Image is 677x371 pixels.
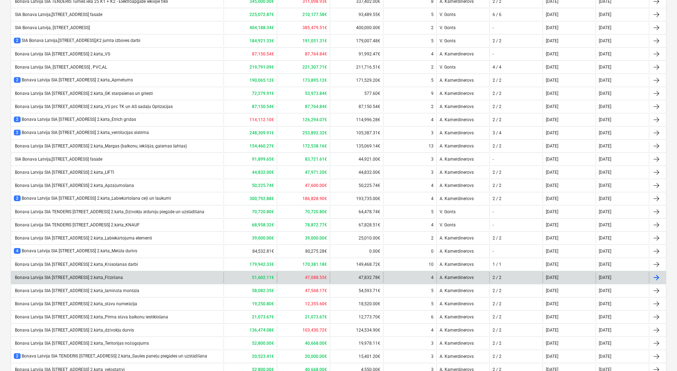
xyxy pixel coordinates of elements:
[546,25,558,30] div: [DATE]
[14,130,149,136] div: Bonava Latvija SIA [STREET_ADDRESS] 2.kārta_ventilācijas sistēma
[330,127,383,139] div: 105,387.31€
[436,167,490,178] div: A. Kamerdinerovs
[14,77,133,83] div: Bonava Latvija SIA [STREET_ADDRESS] 2.kārta_Apmetums
[599,117,611,122] div: [DATE]
[436,338,490,349] div: A. Kamerdinerovs
[493,236,501,241] div: 2 / 2
[302,65,327,70] b: 221,307.71€
[249,196,274,201] b: 300,792.88€
[330,285,383,296] div: 54,593.71€
[14,236,152,241] div: Bonava Latvija SIA [STREET_ADDRESS] 2.kārta_Labiekārtojuma elementi
[493,170,501,175] div: 2 / 2
[14,25,90,30] div: SIA Bonava Latvija, [STREET_ADDRESS]
[599,52,611,57] div: [DATE]
[436,285,490,296] div: A. Kamerdinerovs
[546,328,558,333] div: [DATE]
[429,144,434,149] div: 13
[599,78,611,83] div: [DATE]
[14,77,21,83] span: 2
[436,101,490,112] div: A. Kamerdinerovs
[14,65,107,70] div: Bonava Latvija SIA, [STREET_ADDRESS] , PVC,AL
[546,12,558,17] div: [DATE]
[493,117,501,122] div: 2 / 2
[436,127,490,139] div: A. Kamerdinerovs
[599,314,611,319] div: [DATE]
[305,341,327,346] b: 40,668.00€
[252,91,274,96] b: 72,279.91€
[431,38,434,43] div: 5
[493,25,494,30] div: -
[305,314,327,319] b: 21,073.67€
[546,196,558,201] div: [DATE]
[14,301,137,307] div: Bonava Latvija SIA [STREET_ADDRESS] 2.kārta_stāvu numerācija
[249,117,274,122] b: 114,112.10€
[305,104,327,109] b: 87,764.84€
[14,52,110,57] div: Bonava Latvija SIA [STREET_ADDRESS] 2.kārta_VS
[493,262,501,267] div: 1 / 1
[546,157,558,162] div: [DATE]
[599,341,611,346] div: [DATE]
[249,328,274,333] b: 136,474.08€
[330,180,383,191] div: 50,225.74€
[330,88,383,99] div: 577.60€
[436,232,490,244] div: A. Kamerdinerovs
[14,117,21,122] span: 2
[330,298,383,310] div: 18,520.00€
[546,91,558,96] div: [DATE]
[14,104,173,109] div: Bonava Latvija SIA [STREET_ADDRESS] 2.kārta_VS pēc TK un AS sadaļu Optizācijas
[493,288,501,293] div: 2 / 2
[330,311,383,323] div: 12,773.70€
[330,167,383,178] div: 44,832.00€
[305,157,327,162] b: 83,721.61€
[641,337,677,371] div: Chat Widget
[302,262,327,267] b: 170,381.18€
[599,222,611,227] div: [DATE]
[252,341,274,346] b: 52,800.00€
[302,78,327,83] b: 173,895.12€
[252,354,274,359] b: 20,523.41€
[302,25,327,30] b: 385,479.51€
[431,25,434,30] div: 2
[493,301,501,306] div: 2 / 2
[330,101,383,112] div: 87,150.54€
[493,209,494,214] div: -
[599,209,611,214] div: [DATE]
[436,88,490,99] div: A. Kamerdinerovs
[436,259,490,270] div: A. Kamerdinerovs
[14,157,102,162] div: SIA Bonava Latvija,[STREET_ADDRESS] fasāde
[599,262,611,267] div: [DATE]
[431,130,434,135] div: 3
[252,314,274,319] b: 21,073.67€
[249,25,274,30] b: 404,188.34€
[436,35,490,47] div: V. Gonts
[546,275,558,280] div: [DATE]
[431,301,434,306] div: 5
[436,272,490,283] div: A. Kamerdinerovs
[330,35,383,47] div: 179,007.48€
[546,130,558,135] div: [DATE]
[305,52,327,57] b: 87,764.84€
[252,236,274,241] b: 39,000.00€
[14,183,134,188] div: Bonava Latvija SIA [STREET_ADDRESS] 2.kārta_Apzaļumošana
[330,259,383,270] div: 149,468.72€
[599,183,611,188] div: [DATE]
[330,324,383,336] div: 124,534.90€
[436,324,490,336] div: A. Kamerdinerovs
[599,196,611,201] div: [DATE]
[431,104,434,109] div: 2
[305,91,327,96] b: 53,973.84€
[546,249,558,254] div: [DATE]
[431,341,434,346] div: 3
[436,298,490,310] div: A. Kamerdinerovs
[252,222,274,227] b: 68,958.32€
[431,328,434,333] div: 4
[431,222,434,227] div: 4
[14,12,102,17] div: SIA Bonava Latvija,[STREET_ADDRESS] fasāde
[252,275,274,280] b: 51,602.11€
[14,195,171,201] div: Bonava Latvija SIA [STREET_ADDRESS] 2.kārta_Labiekārtošana ceļi un laukumi
[14,262,138,267] div: Bonava Latvija SIA [STREET_ADDRESS] 2.kārta_Krāsošanas darbi
[14,209,204,215] div: Bonava Latvija SIA TENDERIS [STREET_ADDRESS] 2.kārta_Dzīvokļu ārdurvju piegāde un uzstādīšana
[14,130,21,135] span: 2
[252,288,274,293] b: 58,082.35€
[546,183,558,188] div: [DATE]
